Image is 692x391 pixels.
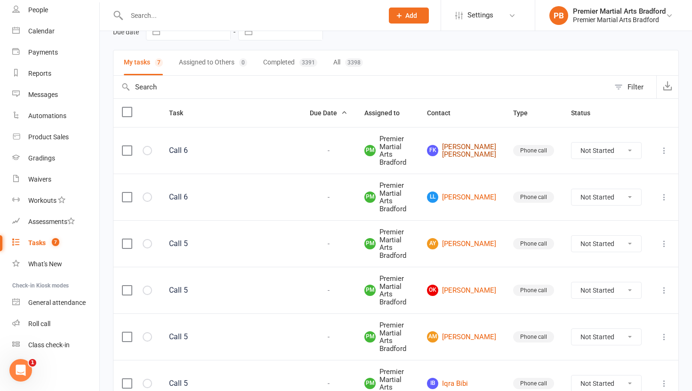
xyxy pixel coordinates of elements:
[12,313,99,335] a: Roll call
[364,107,410,119] button: Assigned to
[12,127,99,148] a: Product Sales
[427,145,438,156] span: Fk
[513,285,554,296] div: Phone call
[364,285,376,296] span: PM
[12,84,99,105] a: Messages
[427,331,496,343] a: AM[PERSON_NAME]
[310,333,347,341] div: -
[310,380,347,388] div: -
[364,192,376,203] span: PM
[179,50,247,75] button: Assigned to Others0
[573,7,666,16] div: Premier Martial Arts Bradford
[427,109,461,117] span: Contact
[427,285,496,296] a: OK[PERSON_NAME]
[12,21,99,42] a: Calendar
[169,286,293,295] div: Call 5
[427,331,438,343] span: AM
[124,9,377,22] input: Search...
[364,135,410,166] span: Premier Martial Arts Bradford
[28,197,56,204] div: Workouts
[364,275,410,306] span: Premier Martial Arts Bradford
[28,48,58,56] div: Payments
[169,239,293,248] div: Call 5
[12,254,99,275] a: What's New
[573,16,666,24] div: Premier Martial Arts Bradford
[364,145,376,156] span: PM
[310,287,347,295] div: -
[364,238,376,249] span: PM
[364,182,410,213] span: Premier Martial Arts Bradford
[12,63,99,84] a: Reports
[28,27,55,35] div: Calendar
[405,12,417,19] span: Add
[28,6,48,14] div: People
[427,238,496,249] a: AY[PERSON_NAME]
[364,331,376,343] span: PM
[169,146,293,155] div: Call 6
[610,76,656,98] button: Filter
[12,211,99,232] a: Assessments
[427,192,496,203] a: LL[PERSON_NAME]
[113,28,139,36] label: Due date
[28,341,70,349] div: Class check-in
[28,299,86,306] div: General attendance
[427,192,438,203] span: LL
[389,8,429,24] button: Add
[513,331,554,343] div: Phone call
[513,107,538,119] button: Type
[310,107,347,119] button: Due Date
[12,292,99,313] a: General attendance kiosk mode
[513,378,554,389] div: Phone call
[12,105,99,127] a: Automations
[28,91,58,98] div: Messages
[12,42,99,63] a: Payments
[28,320,50,327] div: Roll call
[427,378,438,389] span: IB
[364,321,410,352] span: Premier Martial Arts Bradford
[169,107,193,119] button: Task
[28,70,51,77] div: Reports
[310,240,347,248] div: -
[155,58,163,67] div: 7
[427,238,438,249] span: AY
[513,238,554,249] div: Phone call
[28,176,51,183] div: Waivers
[549,6,568,25] div: PB
[263,50,317,75] button: Completed3391
[333,50,363,75] button: All3398
[169,192,293,202] div: Call 6
[28,218,75,225] div: Assessments
[169,332,293,342] div: Call 5
[28,154,55,162] div: Gradings
[29,359,36,367] span: 1
[299,58,317,67] div: 3391
[12,169,99,190] a: Waivers
[169,109,193,117] span: Task
[28,112,66,120] div: Automations
[12,232,99,254] a: Tasks 7
[427,107,461,119] button: Contact
[12,335,99,356] a: Class kiosk mode
[28,239,46,247] div: Tasks
[571,109,601,117] span: Status
[345,58,363,67] div: 3398
[628,81,644,93] div: Filter
[310,147,347,155] div: -
[427,143,496,159] a: Fk[PERSON_NAME] [PERSON_NAME]
[310,193,347,201] div: -
[9,359,32,382] iframe: Intercom live chat
[513,109,538,117] span: Type
[571,107,601,119] button: Status
[427,285,438,296] span: OK
[124,50,163,75] button: My tasks7
[427,378,496,389] a: IBIqra Bibi
[364,228,410,259] span: Premier Martial Arts Bradford
[513,145,554,156] div: Phone call
[364,378,376,389] span: PM
[239,58,247,67] div: 0
[467,5,493,26] span: Settings
[169,379,293,388] div: Call 5
[28,260,62,268] div: What's New
[12,148,99,169] a: Gradings
[28,133,69,141] div: Product Sales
